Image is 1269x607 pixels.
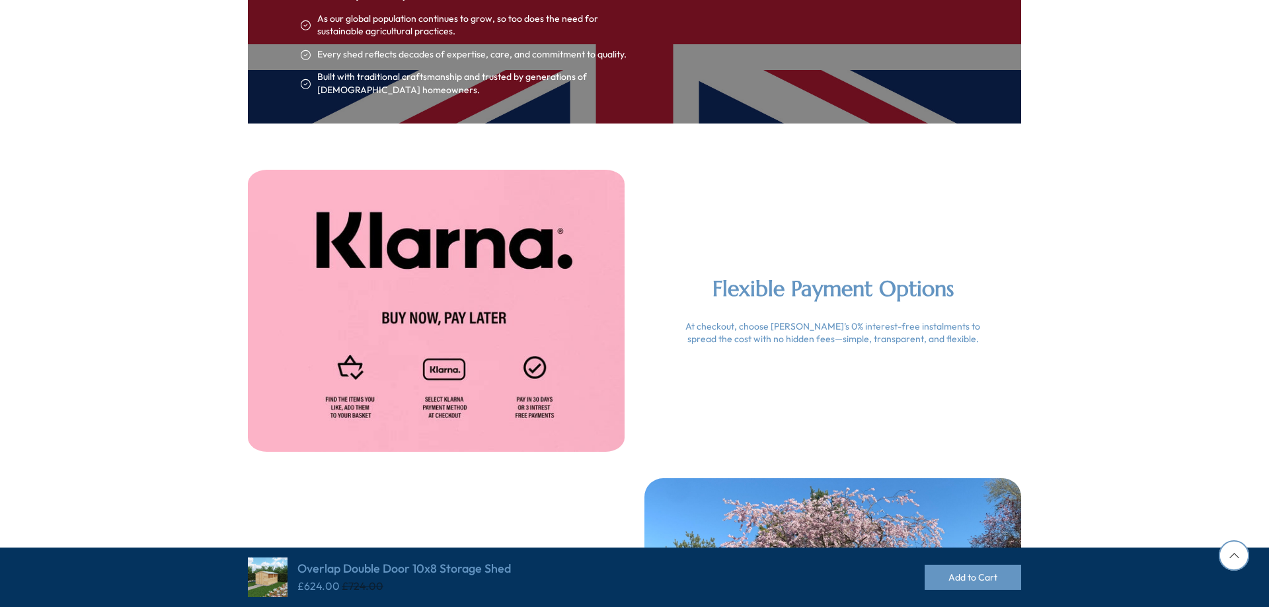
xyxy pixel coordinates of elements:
del: £724.00 [342,579,383,592]
button: Add to Cart [925,565,1021,590]
ins: £624.00 [297,579,340,592]
img: cms-image [248,170,625,452]
li: Built with traditional craftsmanship and trusted by generations of [DEMOGRAPHIC_DATA] homeowners. [301,71,631,96]
li: As our global population continues to grow, so too does the need for sustainable agricultural pra... [301,13,631,38]
h2: Flexible Payment Options [684,275,981,303]
div: At checkout, choose [PERSON_NAME]’s 0% interest-free instalments to spread the cost with no hidde... [684,320,981,346]
h4: Overlap Double Door 10x8 Storage Shed [297,561,511,576]
li: Every shed reflects decades of expertise, care, and commitment to quality. [301,48,631,61]
img: Overlap [248,557,288,597]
